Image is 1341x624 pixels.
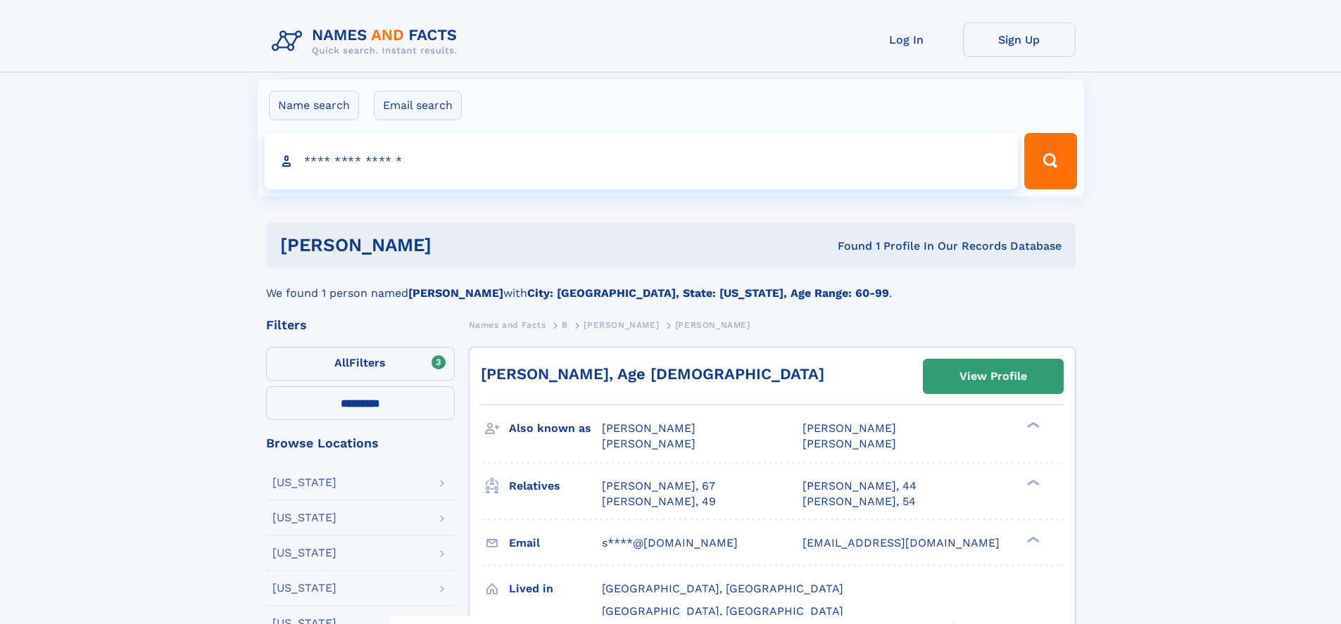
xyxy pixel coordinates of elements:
[802,478,917,494] a: [PERSON_NAME], 44
[408,286,503,300] b: [PERSON_NAME]
[1024,478,1040,487] div: ❯
[334,356,349,369] span: All
[1024,535,1040,544] div: ❯
[269,91,359,120] label: Name search
[266,319,455,331] div: Filters
[924,359,1063,393] a: View Profile
[272,582,336,594] div: [US_STATE]
[602,437,695,450] span: [PERSON_NAME]
[266,23,469,61] img: Logo Names and Facts
[481,365,824,383] a: [PERSON_NAME], Age [DEMOGRAPHIC_DATA]
[675,320,750,330] span: [PERSON_NAME]
[562,316,568,333] a: B
[959,360,1027,393] div: View Profile
[272,477,336,488] div: [US_STATE]
[280,236,635,254] h1: [PERSON_NAME]
[802,421,896,435] span: [PERSON_NAME]
[602,604,843,618] span: [GEOGRAPHIC_DATA], [GEOGRAPHIC_DATA]
[265,133,1019,189] input: search input
[266,347,455,381] label: Filters
[1024,133,1076,189] button: Search Button
[266,437,455,450] div: Browse Locations
[272,512,336,523] div: [US_STATE]
[602,494,716,509] a: [PERSON_NAME], 49
[562,320,568,330] span: B
[802,536,1000,549] span: [EMAIL_ADDRESS][DOMAIN_NAME]
[527,286,889,300] b: City: [GEOGRAPHIC_DATA], State: [US_STATE], Age Range: 60-99
[584,320,659,330] span: [PERSON_NAME]
[272,547,336,559] div: [US_STATE]
[584,316,659,333] a: [PERSON_NAME]
[963,23,1076,57] a: Sign Up
[634,238,1062,254] div: Found 1 Profile In Our Records Database
[602,582,843,595] span: [GEOGRAPHIC_DATA], [GEOGRAPHIC_DATA]
[509,531,602,555] h3: Email
[509,474,602,498] h3: Relatives
[602,421,695,435] span: [PERSON_NAME]
[850,23,963,57] a: Log In
[509,416,602,440] h3: Also known as
[374,91,462,120] label: Email search
[802,437,896,450] span: [PERSON_NAME]
[602,478,715,494] a: [PERSON_NAME], 67
[1024,421,1040,430] div: ❯
[266,268,1076,302] div: We found 1 person named with .
[802,494,916,509] a: [PERSON_NAME], 54
[509,577,602,601] h3: Lived in
[469,316,546,333] a: Names and Facts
